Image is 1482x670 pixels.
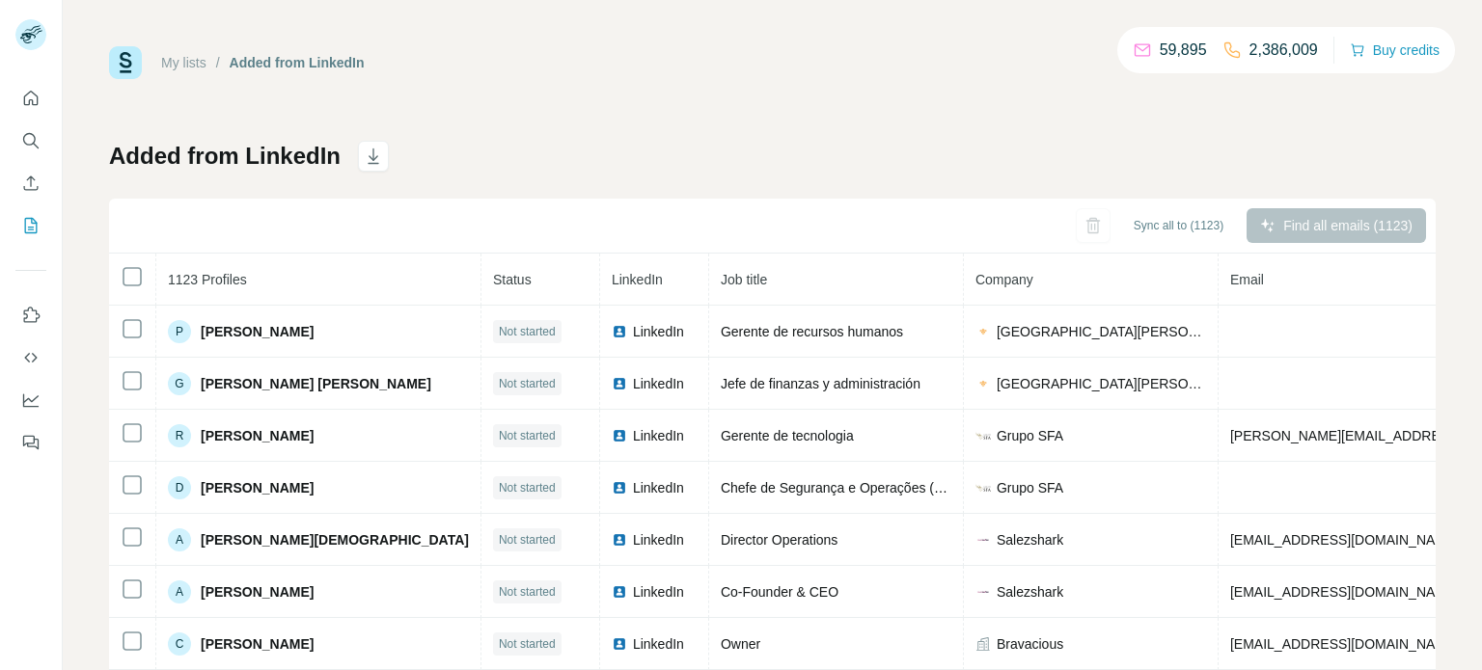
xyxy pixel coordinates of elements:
[499,583,556,601] span: Not started
[493,272,532,287] span: Status
[721,324,903,339] span: Gerente de recursos humanos
[975,480,991,496] img: company-logo
[997,582,1063,602] span: Salezshark
[1230,272,1264,287] span: Email
[15,123,46,158] button: Search
[15,81,46,116] button: Quick start
[612,324,627,339] img: LinkedIn logo
[15,383,46,417] button: Dashboard
[1230,584,1459,600] span: [EMAIL_ADDRESS][DOMAIN_NAME]
[201,634,314,654] span: [PERSON_NAME]
[997,478,1063,497] span: Grupo SFA
[201,322,314,341] span: [PERSON_NAME]
[216,53,220,72] li: /
[499,531,556,549] span: Not started
[1160,39,1207,62] p: 59,895
[633,634,684,654] span: LinkedIn
[975,272,1033,287] span: Company
[168,580,191,603] div: A
[633,530,684,549] span: LinkedIn
[499,375,556,392] span: Not started
[499,479,556,496] span: Not started
[975,532,991,548] img: company-logo
[168,528,191,551] div: A
[612,636,627,652] img: LinkedIn logo
[1120,211,1237,240] button: Sync all to (1123)
[721,428,854,443] span: Gerente de tecnologia
[975,324,991,339] img: company-logo
[721,584,838,600] span: Co-Founder & CEO
[997,426,1063,445] span: Grupo SFA
[612,584,627,600] img: LinkedIn logo
[721,480,1078,496] span: Chefe de Segurança e Operações (Pátio Central Shopping)
[975,428,991,443] img: company-logo
[15,298,46,333] button: Use Surfe on LinkedIn
[168,476,191,499] div: D
[15,425,46,460] button: Feedback
[633,478,684,497] span: LinkedIn
[168,424,191,447] div: R
[168,372,191,395] div: G
[997,530,1063,549] span: Salezshark
[109,141,341,172] h1: Added from LinkedIn
[168,320,191,343] div: P
[15,208,46,243] button: My lists
[1230,636,1459,652] span: [EMAIL_ADDRESS][DOMAIN_NAME]
[612,376,627,391] img: LinkedIn logo
[1134,217,1223,234] span: Sync all to (1123)
[997,322,1206,341] span: [GEOGRAPHIC_DATA][PERSON_NAME]
[612,532,627,548] img: LinkedIn logo
[721,532,837,548] span: Director Operations
[15,166,46,201] button: Enrich CSV
[230,53,365,72] div: Added from LinkedIn
[168,632,191,656] div: C
[612,480,627,496] img: LinkedIn logo
[499,323,556,340] span: Not started
[201,582,314,602] span: [PERSON_NAME]
[499,427,556,444] span: Not started
[997,634,1063,654] span: Bravacious
[633,426,684,445] span: LinkedIn
[612,272,663,287] span: LinkedIn
[975,584,991,600] img: company-logo
[499,635,556,653] span: Not started
[633,374,684,393] span: LinkedIn
[201,374,431,393] span: [PERSON_NAME] [PERSON_NAME]
[15,340,46,375] button: Use Surfe API
[975,376,991,391] img: company-logo
[1350,37,1440,64] button: Buy credits
[1249,39,1318,62] p: 2,386,009
[201,426,314,445] span: [PERSON_NAME]
[997,374,1206,393] span: [GEOGRAPHIC_DATA][PERSON_NAME]
[201,478,314,497] span: [PERSON_NAME]
[721,272,767,287] span: Job title
[633,582,684,602] span: LinkedIn
[721,636,760,652] span: Owner
[161,55,206,70] a: My lists
[612,428,627,443] img: LinkedIn logo
[109,46,142,79] img: Surfe Logo
[1230,532,1459,548] span: [EMAIL_ADDRESS][DOMAIN_NAME]
[633,322,684,341] span: LinkedIn
[201,530,469,549] span: [PERSON_NAME][DEMOGRAPHIC_DATA]
[168,272,247,287] span: 1123 Profiles
[721,376,920,391] span: Jefe de finanzas y administración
